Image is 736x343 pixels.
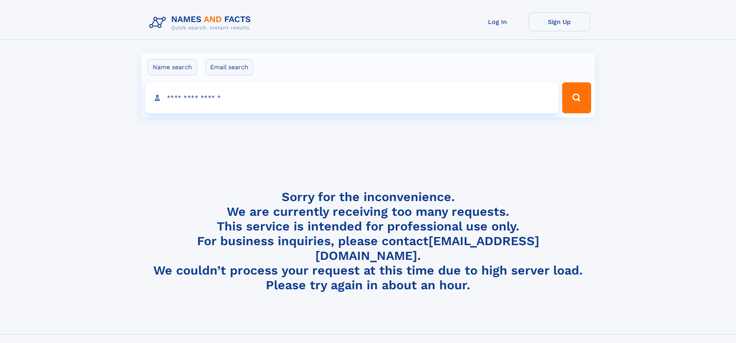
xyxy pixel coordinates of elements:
[315,234,539,263] a: [EMAIL_ADDRESS][DOMAIN_NAME]
[145,82,559,113] input: search input
[529,12,590,31] a: Sign Up
[467,12,529,31] a: Log In
[205,59,253,75] label: Email search
[146,189,590,293] h4: Sorry for the inconvenience. We are currently receiving too many requests. This service is intend...
[148,59,197,75] label: Name search
[562,82,591,113] button: Search Button
[146,12,257,33] img: Logo Names and Facts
